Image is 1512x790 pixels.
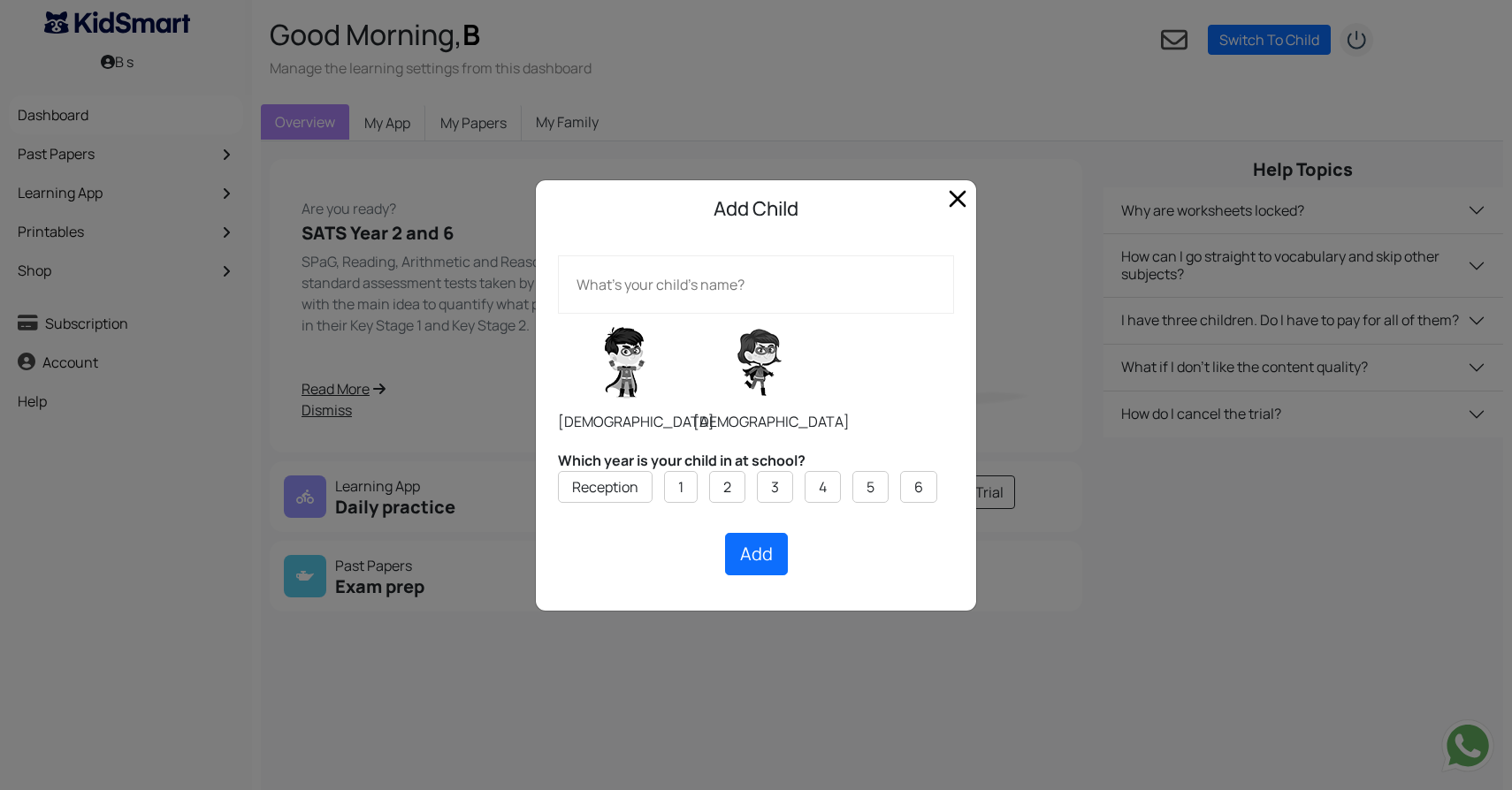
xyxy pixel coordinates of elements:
[678,476,683,498] label: 1
[819,476,827,498] label: 4
[558,412,714,431] span: [DEMOGRAPHIC_DATA]
[572,476,638,498] label: Reception
[723,476,731,498] label: 2
[725,533,788,575] button: Add
[693,412,850,431] span: [DEMOGRAPHIC_DATA]
[914,476,923,498] label: 6
[867,476,874,498] label: 5
[558,451,806,470] b: Which year is your child in at school?
[558,255,954,314] input: What's your child's name?
[771,476,779,498] label: 3
[550,194,962,224] h5: Add Child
